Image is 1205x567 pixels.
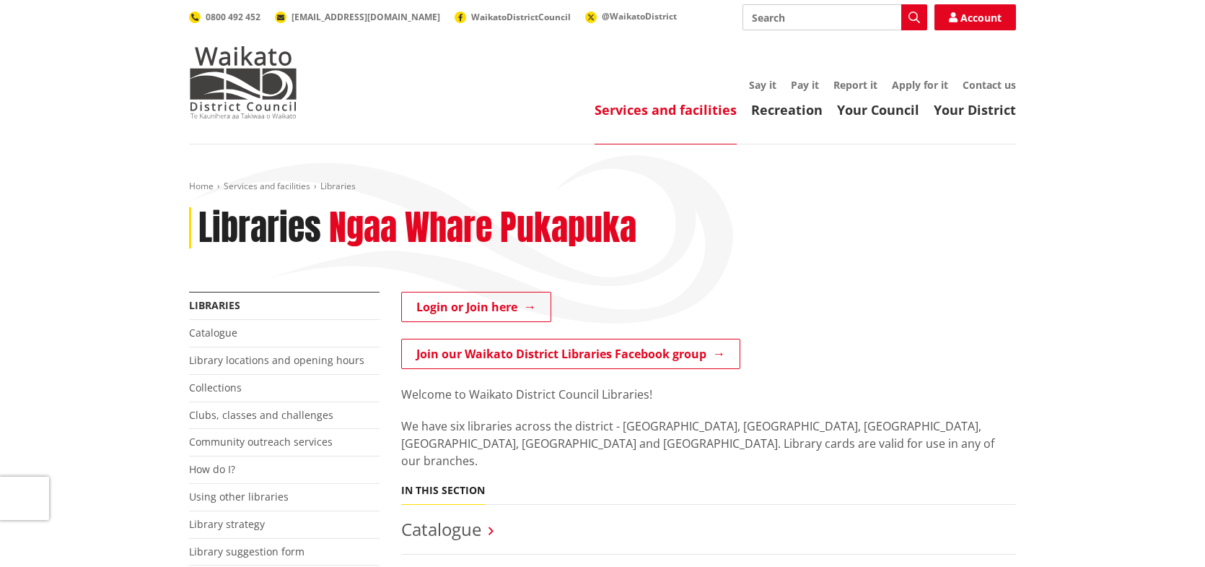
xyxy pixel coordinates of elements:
[749,78,776,92] a: Say it
[751,101,823,118] a: Recreation
[329,207,636,249] h2: Ngaa Whare Pukapuka
[401,339,740,369] a: Join our Waikato District Libraries Facebook group
[189,462,235,476] a: How do I?
[189,46,297,118] img: Waikato District Council - Te Kaunihera aa Takiwaa o Waikato
[189,326,237,339] a: Catalogue
[401,485,485,497] h5: In this section
[292,11,440,23] span: [EMAIL_ADDRESS][DOMAIN_NAME]
[189,490,289,503] a: Using other libraries
[189,181,1016,193] nav: breadcrumb
[189,298,240,312] a: Libraries
[791,78,819,92] a: Pay it
[189,180,214,192] a: Home
[206,11,260,23] span: 0800 492 452
[471,11,571,23] span: WaikatoDistrictCouncil
[224,180,310,192] a: Services and facilities
[401,386,1016,403] p: Welcome to Waikato District Council Libraries!
[934,101,1016,118] a: Your District
[595,101,737,118] a: Services and facilities
[742,4,927,30] input: Search input
[602,10,677,22] span: @WaikatoDistrict
[401,417,1016,469] p: We have six libraries across the district - [GEOGRAPHIC_DATA], [GEOGRAPHIC_DATA], [GEOGRAPHIC_DAT...
[189,545,304,558] a: Library suggestion form
[189,11,260,23] a: 0800 492 452
[198,207,321,249] h1: Libraries
[585,10,677,22] a: @WaikatoDistrict
[934,4,1016,30] a: Account
[275,11,440,23] a: [EMAIL_ADDRESS][DOMAIN_NAME]
[401,436,994,469] span: ibrary cards are valid for use in any of our branches.
[837,101,919,118] a: Your Council
[963,78,1016,92] a: Contact us
[189,435,333,449] a: Community outreach services
[833,78,877,92] a: Report it
[189,408,333,422] a: Clubs, classes and challenges
[189,353,364,367] a: Library locations and opening hours
[189,381,242,394] a: Collections
[892,78,948,92] a: Apply for it
[320,180,356,192] span: Libraries
[401,292,551,322] a: Login or Join here
[401,517,481,541] a: Catalogue
[455,11,571,23] a: WaikatoDistrictCouncil
[189,517,265,531] a: Library strategy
